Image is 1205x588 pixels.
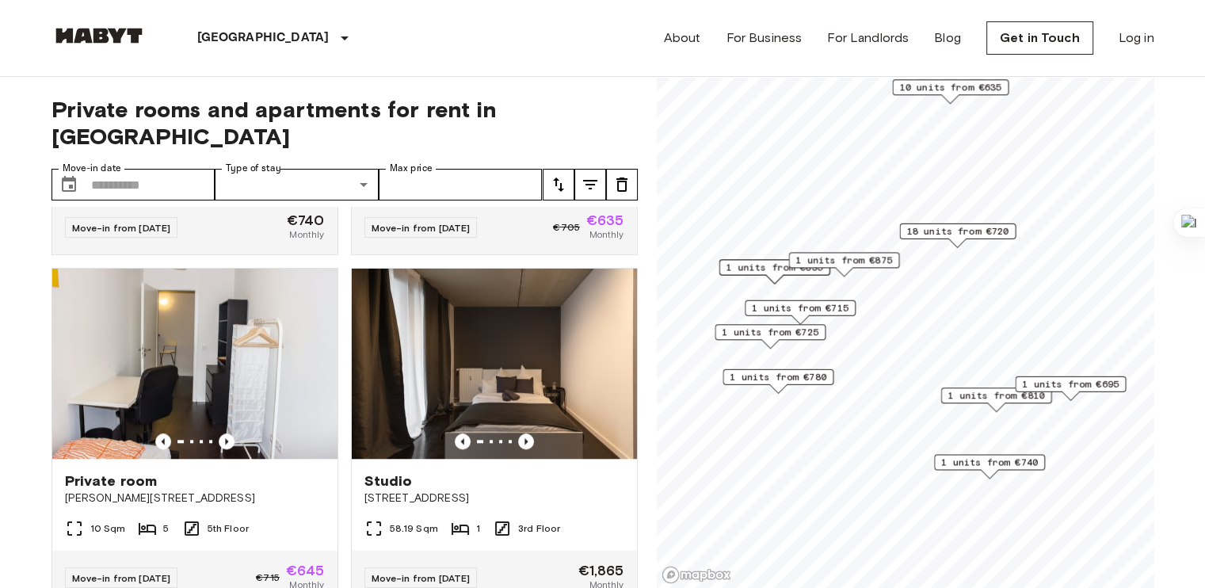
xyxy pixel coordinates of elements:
a: Mapbox logo [662,566,731,584]
div: Map marker [892,79,1009,104]
span: Monthly [289,227,324,242]
a: Log in [1119,29,1154,48]
button: Previous image [455,433,471,449]
a: For Business [726,29,802,48]
img: Marketing picture of unit DE-01-302-014-01 [52,269,337,459]
span: Monthly [589,227,623,242]
span: Studio [364,472,413,491]
span: 5 [163,521,169,536]
a: Blog [934,29,961,48]
span: €645 [286,563,325,578]
div: Map marker [745,300,856,325]
button: tune [606,169,638,200]
div: Map marker [934,454,1045,479]
button: tune [543,169,574,200]
span: 1 units from €780 [730,370,826,384]
label: Type of stay [226,162,281,175]
span: 1 units from €695 [1022,377,1119,391]
span: €705 [553,220,580,235]
div: Map marker [940,388,1051,412]
span: €635 [586,213,624,227]
img: Marketing picture of unit DE-01-049-013-01H [352,269,637,459]
div: Map marker [719,259,829,284]
span: Private rooms and apartments for rent in [GEOGRAPHIC_DATA] [51,96,638,150]
span: 10 units from €635 [899,80,1001,94]
span: 58.19 Sqm [390,521,438,536]
a: About [664,29,701,48]
button: Previous image [518,433,534,449]
label: Move-in date [63,162,121,175]
img: Habyt [51,28,147,44]
span: 1 units from €725 [722,325,818,339]
span: 10 Sqm [90,521,126,536]
span: [STREET_ADDRESS] [364,491,624,506]
a: For Landlords [827,29,909,48]
button: Previous image [155,433,171,449]
button: Choose date [53,169,85,200]
p: [GEOGRAPHIC_DATA] [197,29,330,48]
span: €715 [256,571,280,585]
span: €740 [287,213,325,227]
button: tune [574,169,606,200]
span: 1 units from €810 [948,388,1044,403]
span: 1 [476,521,480,536]
a: Get in Touch [986,21,1093,55]
span: Move-in from [DATE] [72,572,171,584]
div: Map marker [715,324,826,349]
span: Private room [65,472,158,491]
span: €1,865 [578,563,624,578]
div: Map marker [788,252,899,277]
span: 1 units from €875 [795,253,892,267]
div: Map marker [723,369,833,394]
button: Previous image [219,433,235,449]
span: 18 units from €720 [906,224,1009,239]
label: Max price [390,162,433,175]
span: 1 units from €835 [726,260,822,274]
span: 1 units from €715 [752,301,848,315]
span: 3rd Floor [518,521,560,536]
span: Move-in from [DATE] [72,222,171,234]
span: [PERSON_NAME][STREET_ADDRESS] [65,491,325,506]
div: Map marker [1015,376,1126,401]
span: 1 units from €740 [941,455,1038,469]
span: 5th Floor [208,521,249,536]
div: Map marker [899,223,1016,248]
span: Move-in from [DATE] [372,572,471,584]
span: Move-in from [DATE] [372,222,471,234]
